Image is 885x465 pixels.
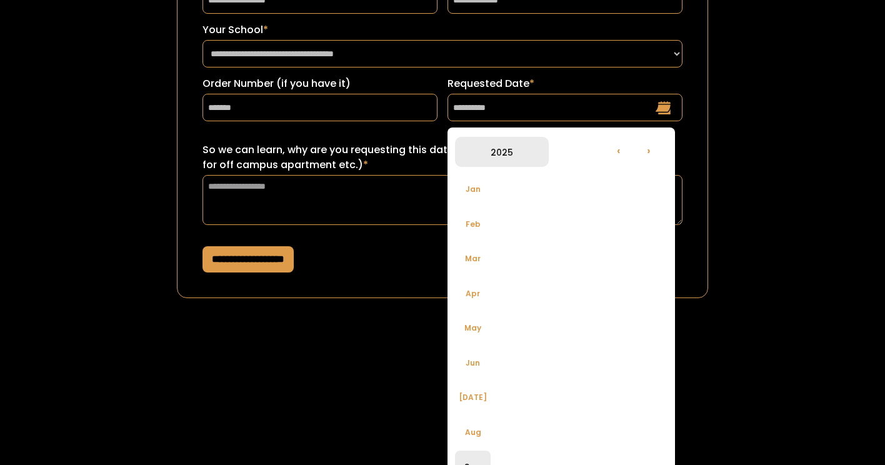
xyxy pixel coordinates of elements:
li: Aug [455,416,491,449]
label: Requested Date [447,76,682,91]
li: May [455,312,491,345]
li: Mar [455,242,491,276]
li: Apr [455,277,491,311]
label: Your School [202,22,682,37]
li: Feb [455,208,491,241]
li: ‹ [604,135,634,165]
li: Jan [455,173,491,206]
li: › [634,135,664,165]
li: Jun [455,347,491,380]
label: Order Number (if you have it) [202,76,437,91]
li: 2025 [455,137,549,167]
li: [DATE] [455,381,491,414]
label: So we can learn, why are you requesting this date? (ex: sorority recruitment, lease turn over for... [202,142,682,172]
